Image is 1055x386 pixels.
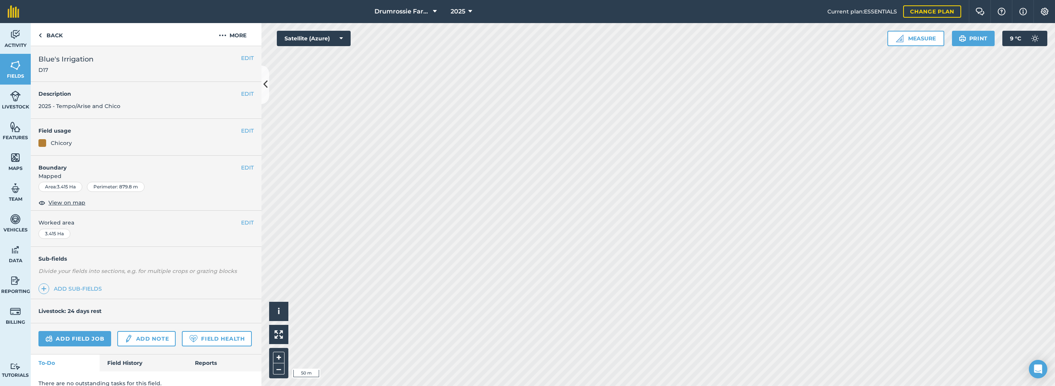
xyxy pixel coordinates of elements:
[10,306,21,317] img: svg+xml;base64,PD94bWwgdmVyc2lvbj0iMS4wIiBlbmNvZGluZz0idXRmLTgiPz4KPCEtLSBHZW5lcmF0b3I6IEFkb2JlIE...
[10,152,21,163] img: svg+xml;base64,PHN2ZyB4bWxucz0iaHR0cDovL3d3dy53My5vcmcvMjAwMC9zdmciIHdpZHRoPSI1NiIgaGVpZ2h0PSI2MC...
[1040,8,1049,15] img: A cog icon
[31,172,261,180] span: Mapped
[182,331,251,346] a: Field Health
[10,60,21,71] img: svg+xml;base64,PHN2ZyB4bWxucz0iaHR0cDovL3d3dy53My5vcmcvMjAwMC9zdmciIHdpZHRoPSI1NiIgaGVpZ2h0PSI2MC...
[31,354,100,371] a: To-Do
[1027,31,1043,46] img: svg+xml;base64,PD94bWwgdmVyc2lvbj0iMS4wIiBlbmNvZGluZz0idXRmLTgiPz4KPCEtLSBHZW5lcmF0b3I6IEFkb2JlIE...
[997,8,1006,15] img: A question mark icon
[278,306,280,316] span: i
[10,363,21,370] img: svg+xml;base64,PD94bWwgdmVyc2lvbj0iMS4wIiBlbmNvZGluZz0idXRmLTgiPz4KPCEtLSBHZW5lcmF0b3I6IEFkb2JlIE...
[374,7,430,16] span: Drumrossie Farms
[10,29,21,40] img: svg+xml;base64,PD94bWwgdmVyc2lvbj0iMS4wIiBlbmNvZGluZz0idXRmLTgiPz4KPCEtLSBHZW5lcmF0b3I6IEFkb2JlIE...
[38,90,254,98] h4: Description
[241,126,254,135] button: EDIT
[959,34,966,43] img: svg+xml;base64,PHN2ZyB4bWxucz0iaHR0cDovL3d3dy53My5vcmcvMjAwMC9zdmciIHdpZHRoPSIxOSIgaGVpZ2h0PSIyNC...
[10,213,21,225] img: svg+xml;base64,PD94bWwgdmVyc2lvbj0iMS4wIiBlbmNvZGluZz0idXRmLTgiPz4KPCEtLSBHZW5lcmF0b3I6IEFkb2JlIE...
[38,103,120,110] span: 2025 - Tempo/Arise and Chico
[87,182,145,192] div: Perimeter : 879.8 m
[41,284,47,293] img: svg+xml;base64,PHN2ZyB4bWxucz0iaHR0cDovL3d3dy53My5vcmcvMjAwMC9zdmciIHdpZHRoPSIxNCIgaGVpZ2h0PSIyNC...
[275,330,283,339] img: Four arrows, one pointing top left, one top right, one bottom right and the last bottom left
[10,121,21,133] img: svg+xml;base64,PHN2ZyB4bWxucz0iaHR0cDovL3d3dy53My5vcmcvMjAwMC9zdmciIHdpZHRoPSI1NiIgaGVpZ2h0PSI2MC...
[204,23,261,46] button: More
[38,268,237,275] em: Divide your fields into sections, e.g. for multiple crops or grazing blocks
[38,331,111,346] a: Add field job
[38,218,254,227] span: Worked area
[241,163,254,172] button: EDIT
[31,156,241,172] h4: Boundary
[38,182,82,192] div: Area : 3.415 Ha
[1019,7,1027,16] img: svg+xml;base64,PHN2ZyB4bWxucz0iaHR0cDovL3d3dy53My5vcmcvMjAwMC9zdmciIHdpZHRoPSIxNyIgaGVpZ2h0PSIxNy...
[31,255,261,263] h4: Sub-fields
[38,126,241,135] h4: Field usage
[38,54,93,65] span: Blue's Irrigation
[451,7,465,16] span: 2025
[124,334,133,343] img: svg+xml;base64,PD94bWwgdmVyc2lvbj0iMS4wIiBlbmNvZGluZz0idXRmLTgiPz4KPCEtLSBHZW5lcmF0b3I6IEFkb2JlIE...
[117,331,176,346] a: Add note
[896,35,904,42] img: Ruler icon
[38,66,93,74] span: D17
[241,90,254,98] button: EDIT
[241,218,254,227] button: EDIT
[975,8,985,15] img: Two speech bubbles overlapping with the left bubble in the forefront
[952,31,995,46] button: Print
[51,139,72,147] div: Chicory
[48,198,85,207] span: View on map
[1029,360,1047,378] div: Open Intercom Messenger
[887,31,944,46] button: Measure
[187,354,261,371] a: Reports
[38,31,42,40] img: svg+xml;base64,PHN2ZyB4bWxucz0iaHR0cDovL3d3dy53My5vcmcvMjAwMC9zdmciIHdpZHRoPSI5IiBoZWlnaHQ9IjI0Ii...
[273,363,285,374] button: –
[38,283,105,294] a: Add sub-fields
[277,31,351,46] button: Satellite (Azure)
[903,5,961,18] a: Change plan
[38,198,85,207] button: View on map
[827,7,897,16] span: Current plan : ESSENTIALS
[8,5,19,18] img: fieldmargin Logo
[273,352,285,363] button: +
[241,54,254,62] button: EDIT
[31,23,70,46] a: Back
[1010,31,1021,46] span: 9 ° C
[10,244,21,256] img: svg+xml;base64,PD94bWwgdmVyc2lvbj0iMS4wIiBlbmNvZGluZz0idXRmLTgiPz4KPCEtLSBHZW5lcmF0b3I6IEFkb2JlIE...
[45,334,53,343] img: svg+xml;base64,PD94bWwgdmVyc2lvbj0iMS4wIiBlbmNvZGluZz0idXRmLTgiPz4KPCEtLSBHZW5lcmF0b3I6IEFkb2JlIE...
[38,229,70,239] div: 3.415 Ha
[1002,31,1047,46] button: 9 °C
[38,198,45,207] img: svg+xml;base64,PHN2ZyB4bWxucz0iaHR0cDovL3d3dy53My5vcmcvMjAwMC9zdmciIHdpZHRoPSIxOCIgaGVpZ2h0PSIyNC...
[10,90,21,102] img: svg+xml;base64,PD94bWwgdmVyc2lvbj0iMS4wIiBlbmNvZGluZz0idXRmLTgiPz4KPCEtLSBHZW5lcmF0b3I6IEFkb2JlIE...
[269,302,288,321] button: i
[219,31,226,40] img: svg+xml;base64,PHN2ZyB4bWxucz0iaHR0cDovL3d3dy53My5vcmcvMjAwMC9zdmciIHdpZHRoPSIyMCIgaGVpZ2h0PSIyNC...
[10,275,21,286] img: svg+xml;base64,PD94bWwgdmVyc2lvbj0iMS4wIiBlbmNvZGluZz0idXRmLTgiPz4KPCEtLSBHZW5lcmF0b3I6IEFkb2JlIE...
[38,308,102,314] h4: Livestock: 24 days rest
[10,183,21,194] img: svg+xml;base64,PD94bWwgdmVyc2lvbj0iMS4wIiBlbmNvZGluZz0idXRmLTgiPz4KPCEtLSBHZW5lcmF0b3I6IEFkb2JlIE...
[100,354,187,371] a: Field History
